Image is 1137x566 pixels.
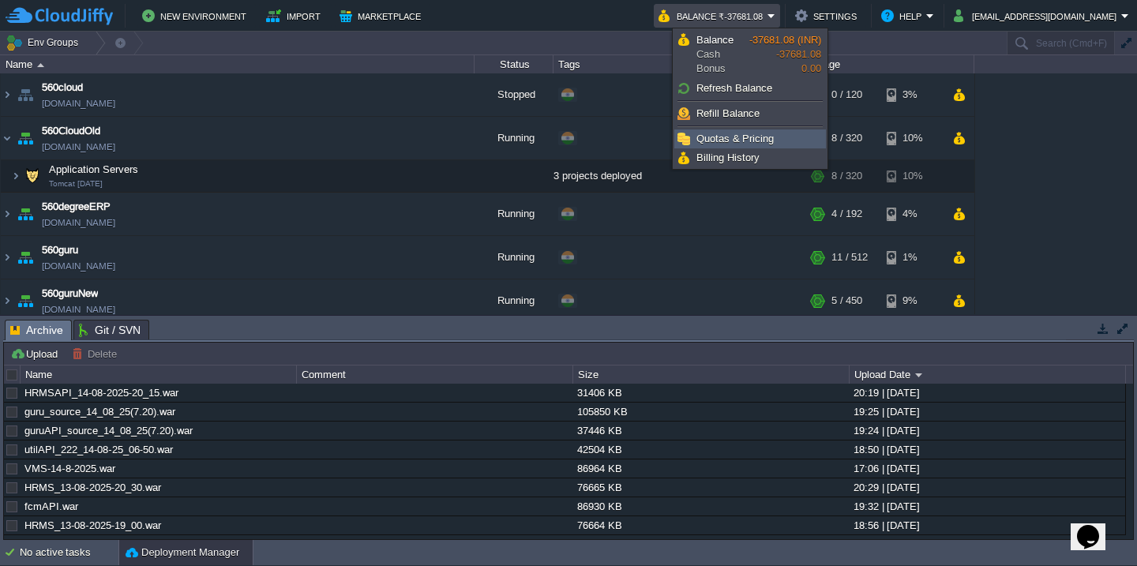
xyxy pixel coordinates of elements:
[47,163,141,175] a: Application ServersTomcat [DATE]
[11,160,21,192] img: AMDAwAAAACH5BAEAAAAALAAAAAABAAEAAAICRAEAOw==
[42,302,115,317] a: [DOMAIN_NAME]
[42,80,83,96] a: 560cloud
[831,117,862,159] div: 8 / 320
[20,540,118,565] div: No active tasks
[954,6,1121,25] button: [EMAIL_ADDRESS][DOMAIN_NAME]
[24,519,161,531] a: HRMS_13-08-2025-19_00.war
[49,179,103,189] span: Tomcat [DATE]
[24,444,173,455] a: utilAPI_222_14-08-25_06-50.war
[79,320,141,339] span: Git / SVN
[24,482,161,493] a: HRMS_13-08-2025-20_30.war
[696,107,760,119] span: Refill Balance
[1,73,13,116] img: AMDAwAAAACH5BAEAAAAALAAAAAABAAEAAAICRAEAOw==
[675,105,825,122] a: Refill Balance
[24,406,175,418] a: guru_source_14_08_25(7.20).war
[42,286,98,302] a: 560guruNew
[795,6,861,25] button: Settings
[1,236,13,279] img: AMDAwAAAACH5BAEAAAAALAAAAAABAAEAAAICRAEAOw==
[850,384,1124,402] div: 20:19 | [DATE]
[696,133,774,144] span: Quotas & Pricing
[675,80,825,97] a: Refresh Balance
[574,365,849,384] div: Size
[475,73,553,116] div: Stopped
[126,545,239,560] button: Deployment Manager
[1071,503,1121,550] iframe: chat widget
[2,55,474,73] div: Name
[850,478,1124,497] div: 20:29 | [DATE]
[573,384,848,402] div: 31406 KB
[72,347,122,361] button: Delete
[340,6,426,25] button: Marketplace
[696,33,749,76] span: Cash Bonus
[142,6,251,25] button: New Environment
[850,497,1124,515] div: 19:32 | [DATE]
[831,236,868,279] div: 11 / 512
[696,82,772,94] span: Refresh Balance
[850,403,1124,421] div: 19:25 | [DATE]
[6,32,84,54] button: Env Groups
[14,279,36,322] img: AMDAwAAAACH5BAEAAAAALAAAAAABAAEAAAICRAEAOw==
[675,130,825,148] a: Quotas & Pricing
[24,425,193,437] a: guruAPI_source_14_08_25(7.20).war
[573,478,848,497] div: 76665 KB
[573,497,848,515] div: 86930 KB
[21,160,43,192] img: AMDAwAAAACH5BAEAAAAALAAAAAABAAEAAAICRAEAOw==
[42,258,115,274] a: [DOMAIN_NAME]
[266,6,325,25] button: Import
[850,422,1124,440] div: 19:24 | [DATE]
[14,193,36,235] img: AMDAwAAAACH5BAEAAAAALAAAAAABAAEAAAICRAEAOw==
[573,403,848,421] div: 105850 KB
[749,34,821,74] span: -37681.08 0.00
[298,365,572,384] div: Comment
[887,193,938,235] div: 4%
[887,117,938,159] div: 10%
[10,320,63,340] span: Archive
[475,55,553,73] div: Status
[1,193,13,235] img: AMDAwAAAACH5BAEAAAAALAAAAAABAAEAAAICRAEAOw==
[475,279,553,322] div: Running
[850,365,1125,384] div: Upload Date
[675,31,825,78] a: BalanceCashBonus-37681.08 (INR)-37681.080.00
[831,279,862,322] div: 5 / 450
[475,193,553,235] div: Running
[42,242,78,258] a: 560guru
[573,422,848,440] div: 37446 KB
[831,73,862,116] div: 0 / 120
[42,96,115,111] a: [DOMAIN_NAME]
[42,199,111,215] a: 560degreeERP
[887,279,938,322] div: 9%
[47,163,141,176] span: Application Servers
[573,516,848,534] div: 76664 KB
[850,516,1124,534] div: 18:56 | [DATE]
[887,236,938,279] div: 1%
[850,440,1124,459] div: 18:50 | [DATE]
[553,160,806,192] div: 3 projects deployed
[881,6,926,25] button: Help
[573,440,848,459] div: 42504 KB
[475,117,553,159] div: Running
[14,236,36,279] img: AMDAwAAAACH5BAEAAAAALAAAAAABAAEAAAICRAEAOw==
[14,73,36,116] img: AMDAwAAAACH5BAEAAAAALAAAAAABAAEAAAICRAEAOw==
[749,34,821,46] span: -37681.08 (INR)
[14,117,36,159] img: AMDAwAAAACH5BAEAAAAALAAAAAABAAEAAAICRAEAOw==
[831,160,862,192] div: 8 / 320
[675,149,825,167] a: Billing History
[573,459,848,478] div: 86964 KB
[21,365,296,384] div: Name
[887,73,938,116] div: 3%
[659,6,767,25] button: Balance ₹-37681.08
[1,279,13,322] img: AMDAwAAAACH5BAEAAAAALAAAAAABAAEAAAICRAEAOw==
[6,6,113,26] img: CloudJiffy
[24,387,178,399] a: HRMSAPI_14-08-2025-20_15.war
[696,152,760,163] span: Billing History
[696,34,734,46] span: Balance
[24,463,115,474] a: VMS-14-8-2025.war
[10,347,62,361] button: Upload
[42,123,100,139] a: 560CloudOld
[42,215,115,231] a: [DOMAIN_NAME]
[887,160,938,192] div: 10%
